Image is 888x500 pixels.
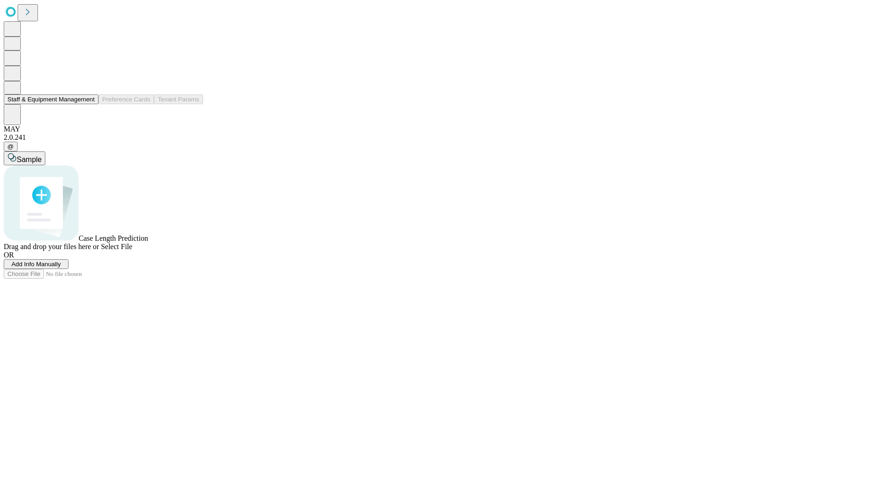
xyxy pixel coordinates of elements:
span: Select File [101,243,132,250]
button: @ [4,142,18,151]
span: Case Length Prediction [79,234,148,242]
span: Sample [17,156,42,163]
span: Add Info Manually [12,261,61,268]
button: Add Info Manually [4,259,68,269]
span: Drag and drop your files here or [4,243,99,250]
span: @ [7,143,14,150]
button: Tenant Params [154,94,203,104]
span: OR [4,251,14,259]
div: 2.0.241 [4,133,884,142]
button: Sample [4,151,45,165]
button: Staff & Equipment Management [4,94,99,104]
div: MAY [4,125,884,133]
button: Preference Cards [99,94,154,104]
